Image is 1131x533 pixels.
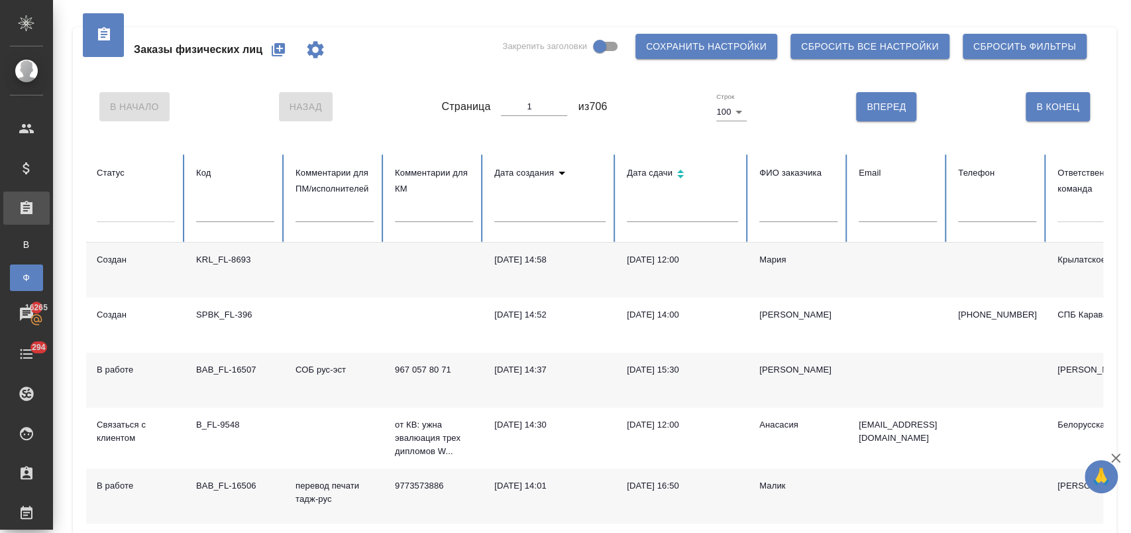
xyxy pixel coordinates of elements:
a: Ф [10,265,43,291]
span: В [17,238,36,251]
p: от КВ: ужна эвалюация трех дипломов W... [395,418,473,458]
div: Email [859,165,937,181]
div: [DATE] 14:37 [494,363,606,377]
div: [PERSON_NAME] [759,308,837,322]
button: Сбросить все настройки [790,34,949,59]
a: 294 [3,337,50,371]
span: Сбросить все настройки [801,38,939,55]
div: SPBK_FL-396 [196,308,274,322]
button: В Конец [1026,92,1090,121]
span: Заказы физических лиц [134,42,262,58]
div: [DATE] 16:50 [627,479,738,493]
div: Создан [97,253,175,266]
div: [DATE] 14:30 [494,418,606,432]
p: 9773573886 [395,479,473,493]
a: В [10,231,43,258]
span: 🙏 [1090,463,1112,491]
span: Закрепить заголовки [502,40,587,53]
div: BAB_FL-16506 [196,479,274,493]
span: Сбросить фильтры [973,38,1076,55]
div: [DATE] 14:58 [494,253,606,266]
p: [EMAIL_ADDRESS][DOMAIN_NAME] [859,418,937,445]
div: Мария [759,253,837,266]
span: В Конец [1036,99,1079,115]
div: Анасасия [759,418,837,432]
div: Телефон [958,165,1036,181]
button: Создать [262,34,294,66]
span: Вперед [867,99,906,115]
a: 16265 [3,298,50,331]
div: [DATE] 14:00 [627,308,738,322]
p: СОБ рус-эст [296,363,374,377]
label: Строк [716,93,734,100]
div: KRL_FL-8693 [196,253,274,266]
div: [DATE] 15:30 [627,363,738,377]
div: Связаться с клиентом [97,418,175,445]
span: Страница [441,99,490,115]
div: Статус [97,165,175,181]
div: Комментарии для КМ [395,165,473,197]
button: Сохранить настройки [635,34,777,59]
div: [DATE] 14:01 [494,479,606,493]
p: 967 057 80 71 [395,363,473,377]
button: Сбросить фильтры [963,34,1087,59]
span: из 706 [578,99,608,115]
div: В работе [97,479,175,493]
div: Малик [759,479,837,493]
div: BAB_FL-16507 [196,363,274,377]
div: ФИО заказчика [759,165,837,181]
div: [PERSON_NAME] [759,363,837,377]
p: перевод печати тадж-рус [296,479,374,506]
div: В работе [97,363,175,377]
div: Создан [97,308,175,322]
span: Ф [17,271,36,284]
div: Сортировка [627,165,738,184]
button: 🙏 [1085,460,1118,493]
span: 16265 [17,301,56,314]
div: [DATE] 12:00 [627,253,738,266]
div: B_FL-9548 [196,418,274,432]
button: Вперед [856,92,916,121]
div: Комментарии для ПМ/исполнителей [296,165,374,197]
span: Сохранить настройки [646,38,767,55]
div: [DATE] 12:00 [627,418,738,432]
p: [PHONE_NUMBER] [958,308,1036,322]
div: Код [196,165,274,181]
div: 100 [716,103,747,121]
div: [DATE] 14:52 [494,308,606,322]
span: 294 [24,341,54,354]
div: Сортировка [494,165,606,181]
